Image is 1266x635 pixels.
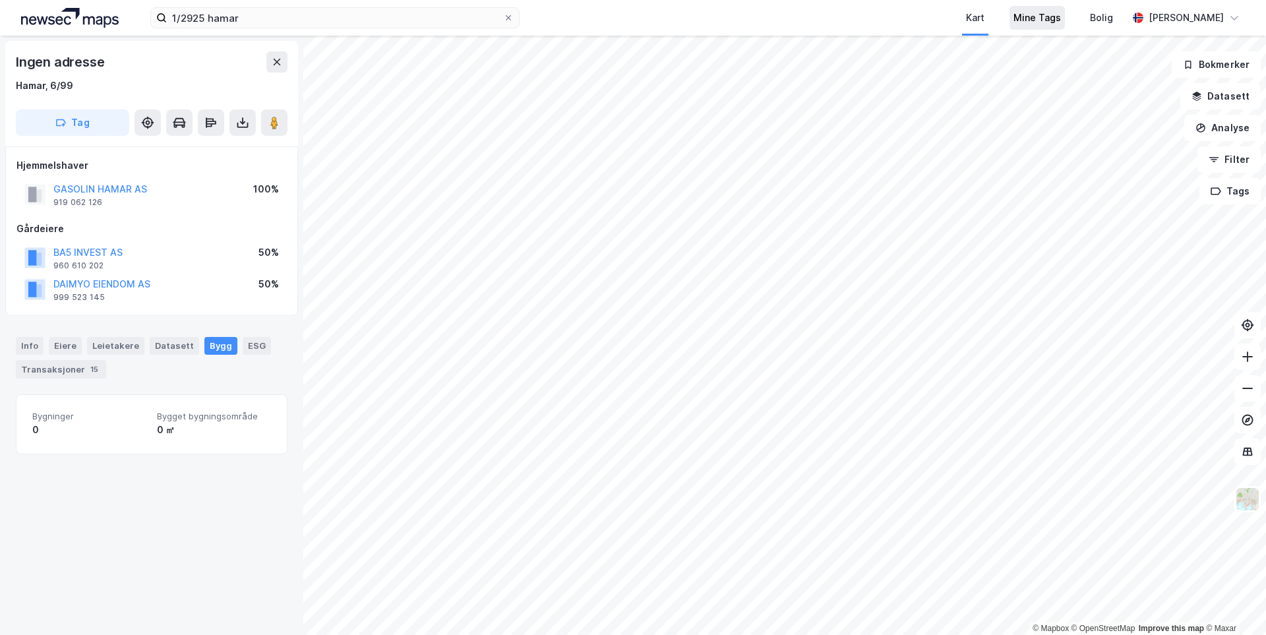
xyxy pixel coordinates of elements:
[1090,10,1113,26] div: Bolig
[16,221,287,237] div: Gårdeiere
[16,337,44,354] div: Info
[1172,51,1261,78] button: Bokmerker
[16,360,106,378] div: Transaksjoner
[16,51,107,73] div: Ingen adresse
[1033,624,1069,633] a: Mapbox
[966,10,984,26] div: Kart
[1139,624,1204,633] a: Improve this map
[16,158,287,173] div: Hjemmelshaver
[16,109,129,136] button: Tag
[243,337,271,354] div: ESG
[1200,572,1266,635] div: Kontrollprogram for chat
[88,363,101,376] div: 15
[53,260,104,271] div: 960 610 202
[1184,115,1261,141] button: Analyse
[157,411,271,422] span: Bygget bygningsområde
[87,337,144,354] div: Leietakere
[49,337,82,354] div: Eiere
[1071,624,1135,633] a: OpenStreetMap
[1149,10,1224,26] div: [PERSON_NAME]
[16,78,73,94] div: Hamar, 6/99
[53,197,102,208] div: 919 062 126
[53,292,105,303] div: 999 523 145
[1199,178,1261,204] button: Tags
[1235,487,1260,512] img: Z
[1200,572,1266,635] iframe: Chat Widget
[167,8,503,28] input: Søk på adresse, matrikkel, gårdeiere, leietakere eller personer
[258,245,279,260] div: 50%
[21,8,119,28] img: logo.a4113a55bc3d86da70a041830d287a7e.svg
[204,337,237,354] div: Bygg
[157,422,271,438] div: 0 ㎡
[32,422,146,438] div: 0
[1180,83,1261,109] button: Datasett
[150,337,199,354] div: Datasett
[1197,146,1261,173] button: Filter
[1013,10,1061,26] div: Mine Tags
[258,276,279,292] div: 50%
[253,181,279,197] div: 100%
[32,411,146,422] span: Bygninger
